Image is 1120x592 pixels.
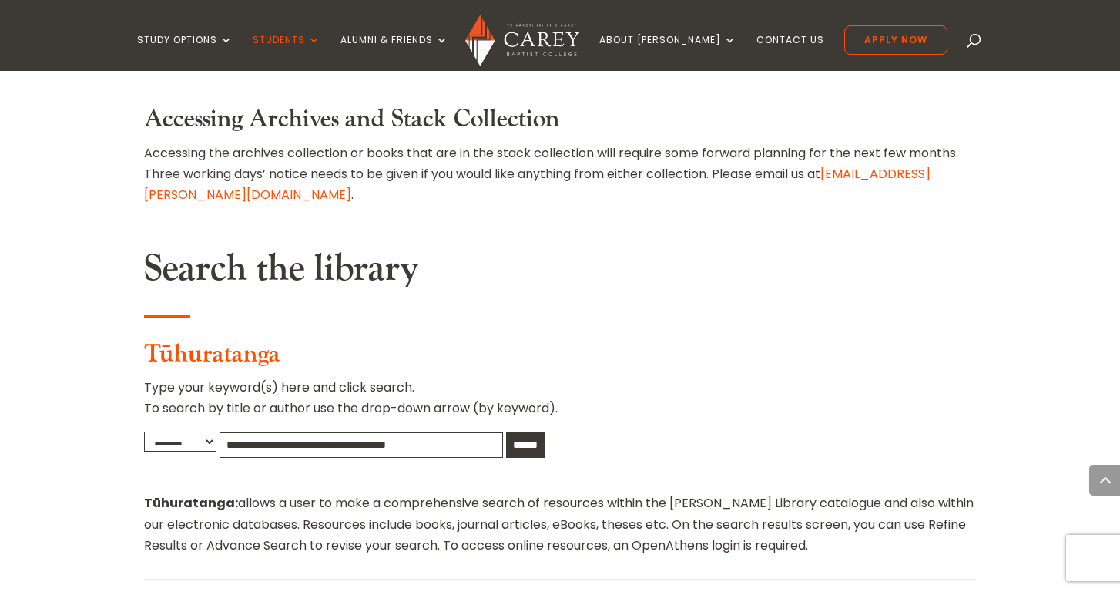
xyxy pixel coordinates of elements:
img: Carey Baptist College [465,15,578,66]
p: Accessing the archives collection or books that are in the stack collection will require some for... [144,143,976,206]
h2: Search the library [144,247,976,299]
a: Students [253,35,320,71]
a: Contact Us [756,35,824,71]
h3: Accessing Archives and Stack Collection [144,105,976,142]
p: allows a user to make a comprehensive search of resources within the [PERSON_NAME] Library catalo... [144,493,976,556]
h3: Tūhuratanga [144,340,976,377]
p: Type your keyword(s) here and click search. To search by title or author use the drop-down arrow ... [144,377,976,431]
a: About [PERSON_NAME] [599,35,736,71]
strong: Tūhuratanga: [144,494,238,512]
a: Alumni & Friends [340,35,448,71]
a: Apply Now [844,25,947,55]
a: Study Options [137,35,233,71]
